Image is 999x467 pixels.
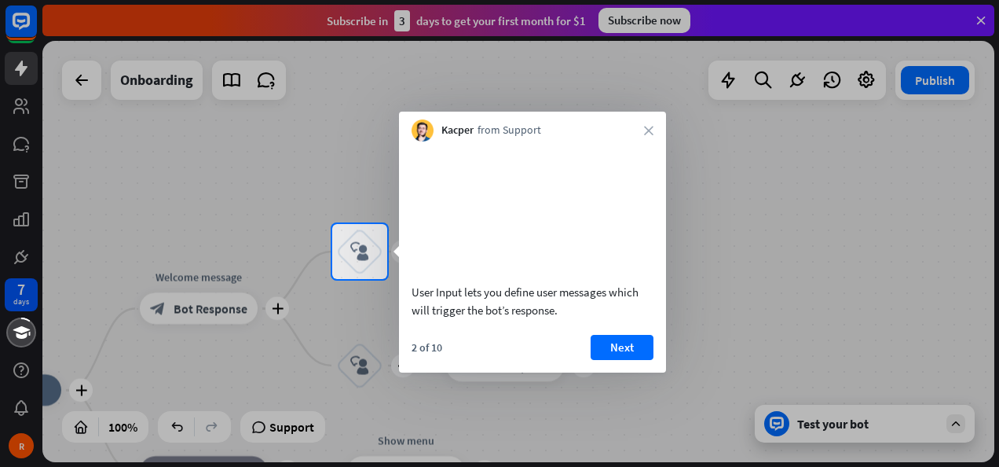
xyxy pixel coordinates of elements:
div: User Input lets you define user messages which will trigger the bot’s response. [412,283,653,319]
i: close [644,126,653,135]
i: block_user_input [350,242,369,261]
div: 2 of 10 [412,340,442,355]
button: Open LiveChat chat widget [13,6,60,53]
button: Next [591,335,653,360]
span: from Support [478,123,541,138]
span: Kacper [441,123,474,138]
